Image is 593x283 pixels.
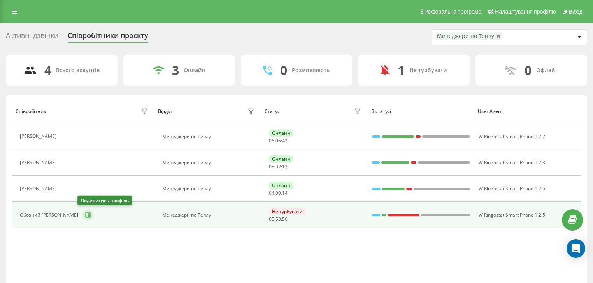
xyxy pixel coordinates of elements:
[282,190,288,196] span: 14
[20,212,80,218] div: Обозний [PERSON_NAME]
[68,31,148,43] div: Співробітники проєкту
[292,67,330,74] div: Розмовляють
[77,196,132,205] div: Подивитись профіль
[371,109,470,114] div: В статусі
[409,67,447,74] div: Не турбувати
[158,109,172,114] div: Відділ
[269,137,274,144] span: 06
[56,67,100,74] div: Всього акаунтів
[269,182,293,189] div: Онлайн
[269,216,274,222] span: 05
[16,109,46,114] div: Співробітник
[20,186,58,191] div: [PERSON_NAME]
[269,155,293,163] div: Онлайн
[20,134,58,139] div: [PERSON_NAME]
[525,63,532,78] div: 0
[275,163,281,170] span: 32
[275,137,281,144] span: 06
[437,33,494,40] div: Менеджери по Теплу
[6,31,58,43] div: Активні дзвінки
[478,109,577,114] div: User Agent
[162,186,257,191] div: Менеджери по Теплу
[162,134,257,139] div: Менеджери по Теплу
[479,159,545,166] span: W Ringostat Smart Phone 1.2.3
[495,9,556,15] span: Налаштування профілю
[282,216,288,222] span: 56
[479,185,545,192] span: W Ringostat Smart Phone 1.2.5
[280,63,287,78] div: 0
[269,217,288,222] div: : :
[269,190,274,196] span: 04
[282,137,288,144] span: 42
[282,163,288,170] span: 13
[275,190,281,196] span: 00
[569,9,582,15] span: Вихід
[269,163,274,170] span: 05
[172,63,179,78] div: 3
[479,212,545,218] span: W Ringostat Smart Phone 1.2.5
[162,212,257,218] div: Менеджери по Теплу
[269,191,288,196] div: : :
[536,67,559,74] div: Офлайн
[398,63,405,78] div: 1
[269,138,288,144] div: : :
[567,239,585,258] div: Open Intercom Messenger
[269,208,306,215] div: Не турбувати
[425,9,482,15] span: Реферальна програма
[269,164,288,170] div: : :
[20,160,58,165] div: [PERSON_NAME]
[184,67,205,74] div: Онлайн
[44,63,51,78] div: 4
[265,109,280,114] div: Статус
[479,133,545,140] span: W Ringostat Smart Phone 1.2.2
[269,129,293,137] div: Онлайн
[275,216,281,222] span: 53
[162,160,257,165] div: Менеджери по Теплу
